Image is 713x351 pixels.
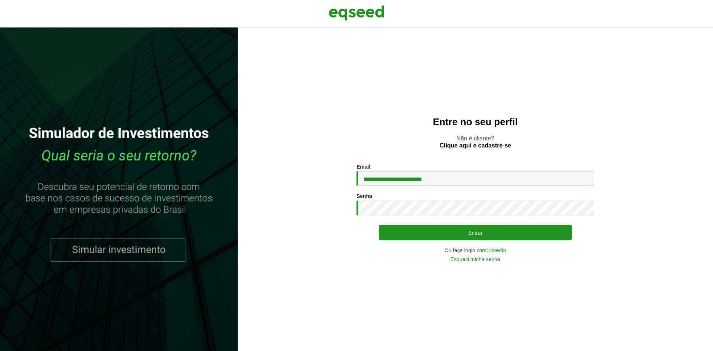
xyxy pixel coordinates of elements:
[486,248,506,253] a: LinkedIn
[450,257,500,262] a: Esqueci minha senha
[440,143,511,149] a: Clique aqui e cadastre-se
[356,194,372,199] label: Senha
[356,164,370,169] label: Email
[253,117,698,127] h2: Entre no seu perfil
[329,4,384,22] img: EqSeed Logo
[379,225,572,240] button: Entrar
[253,135,698,149] p: Não é cliente?
[356,248,594,253] div: Ou faça login com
